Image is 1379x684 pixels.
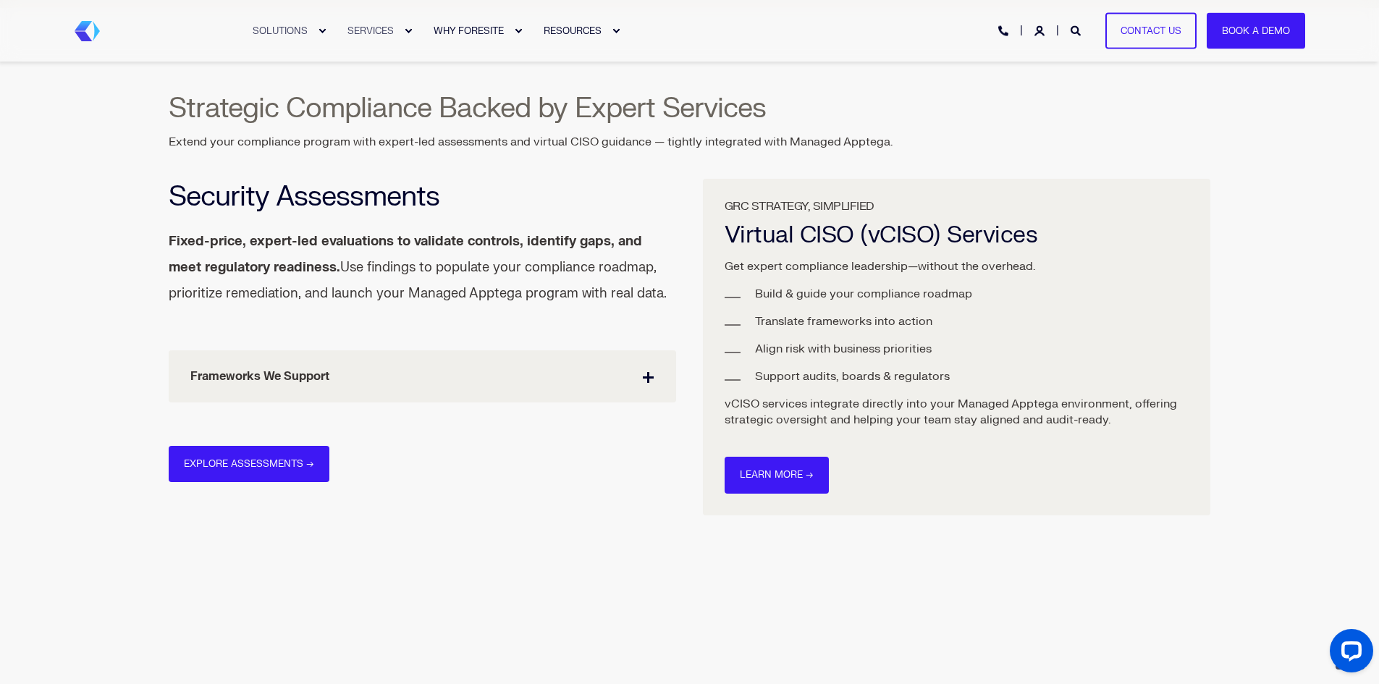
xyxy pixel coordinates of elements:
span: SOLUTIONS [253,25,308,36]
h2: Security Assessments [169,183,654,211]
div: Expand SERVICES [404,27,413,35]
div: Expand SOLUTIONS [318,27,326,35]
p: Use findings to populate your compliance roadmap, prioritize remediation, and launch your Managed... [169,229,677,307]
a: Contact Us [1105,12,1197,49]
p: Translate frameworks into action [755,313,1189,329]
span: WHY FORESITE [434,25,504,36]
a: Explore Assessments → [169,446,329,483]
a: Book a Demo [1207,12,1305,49]
a: Back to Home [75,21,100,41]
strong: Fixed-price, expert-led evaluations to validate controls, identify gaps, and meet regulatory read... [169,233,642,276]
span: Frameworks We Support [169,350,677,402]
p: Align risk with business priorities [755,341,1189,357]
iframe: LiveChat chat widget [1318,623,1379,684]
a: Open Search [1071,24,1084,36]
a: Login [1034,24,1047,36]
span: RESOURCES [544,25,602,36]
p: Build & guide your compliance roadmap [755,286,1189,302]
div: Expand WHY FORESITE [514,27,523,35]
div: Expand RESOURCES [612,27,620,35]
p: vCISO services integrate directly into your Managed Apptega environment, offering strategic overs... [725,396,1189,428]
span: Virtual CISO (vCISO) Services [725,220,1038,250]
img: Foresite brand mark, a hexagon shape of blues with a directional arrow to the right hand side [75,21,100,41]
span: GRC STRATEGY, SIMPLIFIED [725,199,874,214]
a: Learn More → [725,457,829,494]
p: Get expert compliance leadership—without the overhead. [725,258,1189,274]
p: Extend your compliance program with expert-led assessments and virtual CISO guidance — tightly in... [169,134,1211,150]
span: Strategic Compliance Backed by Expert Services [169,91,766,126]
p: Support audits, boards & regulators [755,368,1189,384]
